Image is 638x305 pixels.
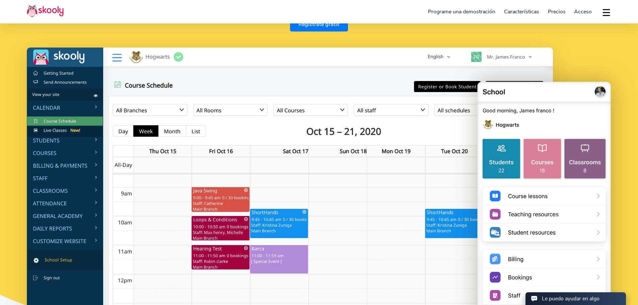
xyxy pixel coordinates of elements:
span: Precios [548,8,566,15]
a: Precios [544,6,570,17]
a: Registrate gratis [290,17,348,31]
button: dropdown menu [601,5,611,20]
a: Características [500,6,544,17]
a: Acceso [570,6,596,17]
span: Acceso [574,8,592,15]
img: Skooly [27,4,64,17]
a: Programe una demostración [424,6,500,17]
